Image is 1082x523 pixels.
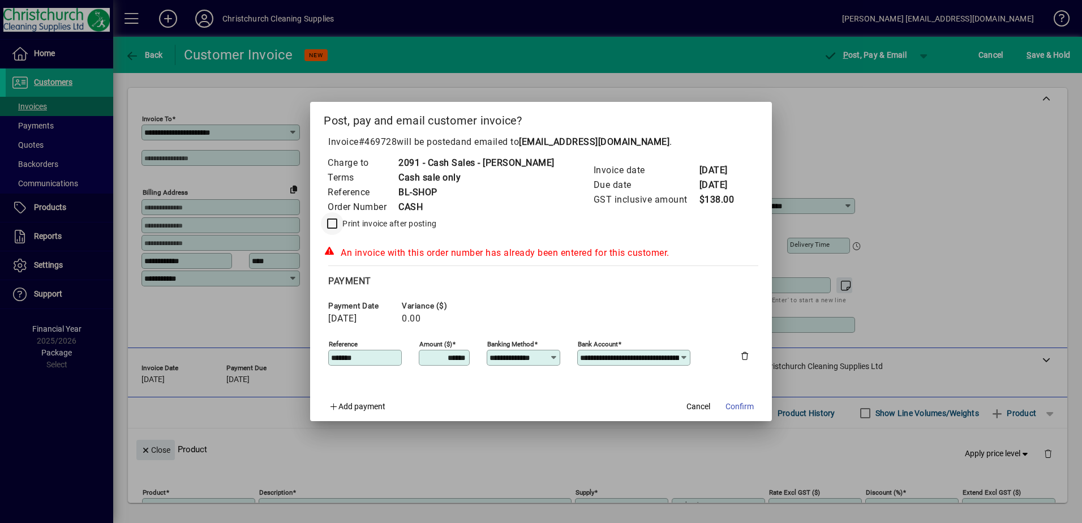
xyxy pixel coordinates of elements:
td: BL-SHOP [398,185,555,200]
span: Payment [328,276,371,286]
button: Add payment [324,396,390,417]
mat-label: Amount ($) [419,340,452,348]
span: Add payment [338,402,385,411]
td: Charge to [327,156,398,170]
td: GST inclusive amount [593,192,699,207]
td: Due date [593,178,699,192]
span: Payment date [328,302,396,310]
button: Confirm [721,396,758,417]
div: An invoice with this order number has already been entered for this customer. [324,246,758,260]
h2: Post, pay and email customer invoice? [310,102,772,135]
td: [DATE] [699,178,744,192]
td: Order Number [327,200,398,215]
button: Cancel [680,396,716,417]
mat-label: Bank Account [578,340,618,348]
label: Print invoice after posting [340,218,436,229]
span: #469728 [359,136,397,147]
p: Invoice will be posted . [324,135,758,149]
td: Terms [327,170,398,185]
td: CASH [398,200,555,215]
span: Variance ($) [402,302,470,310]
td: Invoice date [593,163,699,178]
td: Reference [327,185,398,200]
span: [DATE] [328,314,357,324]
span: and emailed to [456,136,669,147]
td: [DATE] [699,163,744,178]
td: $138.00 [699,192,744,207]
td: 2091 - Cash Sales - [PERSON_NAME] [398,156,555,170]
td: Cash sale only [398,170,555,185]
span: 0.00 [402,314,420,324]
b: [EMAIL_ADDRESS][DOMAIN_NAME] [519,136,669,147]
mat-label: Banking method [487,340,534,348]
span: Confirm [725,401,754,413]
mat-label: Reference [329,340,358,348]
span: Cancel [686,401,710,413]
